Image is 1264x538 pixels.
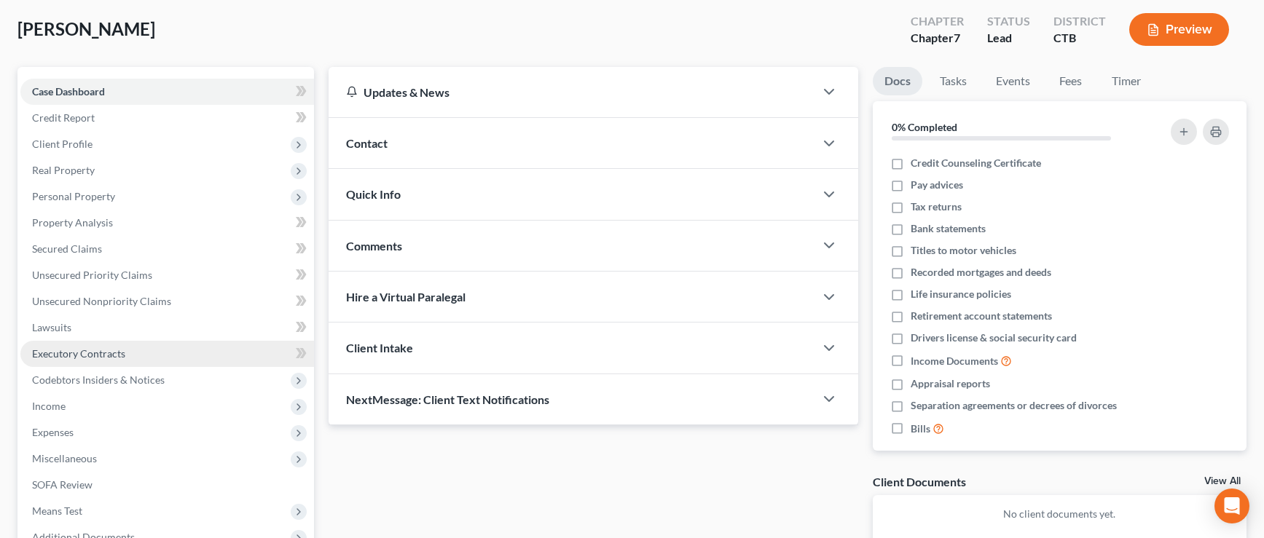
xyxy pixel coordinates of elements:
div: CTB [1053,30,1106,47]
span: Separation agreements or decrees of divorces [911,398,1117,413]
span: Bank statements [911,221,986,236]
a: Credit Report [20,105,314,131]
span: Titles to motor vehicles [911,243,1016,258]
div: District [1053,13,1106,30]
a: Events [984,67,1042,95]
a: Property Analysis [20,210,314,236]
span: Client Intake [346,341,413,355]
span: Means Test [32,505,82,517]
a: Unsecured Nonpriority Claims [20,288,314,315]
span: NextMessage: Client Text Notifications [346,392,549,406]
span: Unsecured Nonpriority Claims [32,295,171,307]
span: Quick Info [346,187,401,201]
span: Pay advices [911,178,963,192]
span: Hire a Virtual Paralegal [346,290,466,304]
span: Credit Report [32,111,95,124]
div: Chapter [911,30,964,47]
span: Property Analysis [32,216,113,229]
span: Unsecured Priority Claims [32,269,152,281]
span: Drivers license & social security card [911,331,1077,345]
span: Income [32,400,66,412]
span: [PERSON_NAME] [17,18,155,39]
span: Personal Property [32,190,115,202]
a: Executory Contracts [20,341,314,367]
span: Executory Contracts [32,347,125,360]
span: Recorded mortgages and deeds [911,265,1051,280]
span: Secured Claims [32,242,102,255]
span: Real Property [32,164,95,176]
span: Miscellaneous [32,452,97,464]
a: Case Dashboard [20,79,314,105]
a: Timer [1100,67,1153,95]
div: Status [987,13,1030,30]
a: Secured Claims [20,236,314,262]
a: Tasks [928,67,978,95]
div: Lead [987,30,1030,47]
span: Lawsuits [32,321,71,333]
span: Appraisal reports [911,376,990,391]
span: 7 [954,31,960,44]
a: Unsecured Priority Claims [20,262,314,288]
div: Open Intercom Messenger [1214,488,1249,523]
span: Bills [911,422,930,436]
strong: 0% Completed [892,121,957,133]
span: Life insurance policies [911,287,1011,301]
div: Updates & News [346,84,797,100]
div: Client Documents [873,474,966,489]
a: View All [1204,476,1241,486]
span: Case Dashboard [32,85,105,98]
a: Fees [1048,67,1094,95]
span: SOFA Review [32,478,93,491]
p: No client documents yet. [884,507,1235,521]
a: SOFA Review [20,472,314,498]
span: Codebtors Insiders & Notices [32,373,165,386]
div: Chapter [911,13,964,30]
span: Expenses [32,426,74,438]
a: Docs [873,67,922,95]
span: Income Documents [911,354,998,368]
span: Comments [346,239,402,253]
span: Tax returns [911,199,962,214]
span: Contact [346,136,388,150]
span: Retirement account statements [911,309,1052,323]
span: Credit Counseling Certificate [911,156,1041,170]
a: Lawsuits [20,315,314,341]
span: Client Profile [32,138,93,150]
button: Preview [1129,13,1229,46]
